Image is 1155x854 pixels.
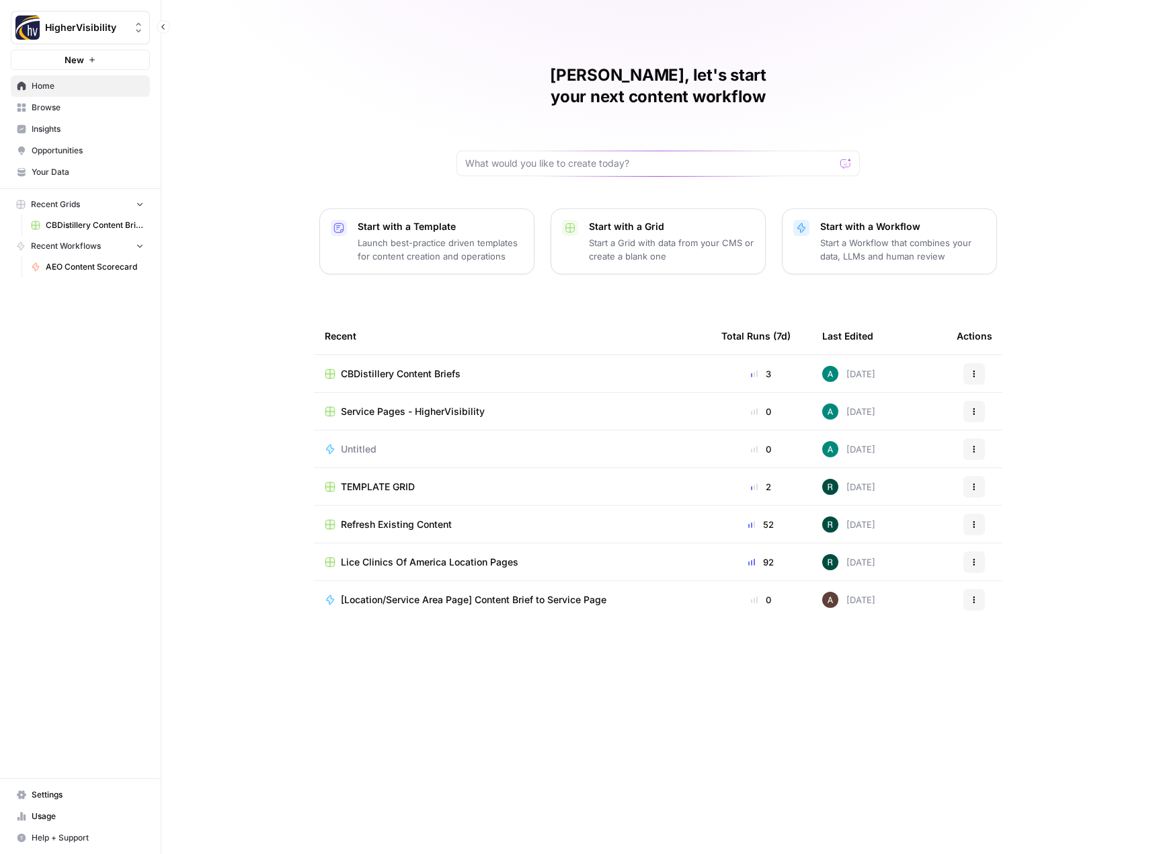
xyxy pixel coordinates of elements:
[358,236,523,263] p: Launch best-practice driven templates for content creation and operations
[358,220,523,233] p: Start with a Template
[341,367,461,381] span: CBDistillery Content Briefs
[721,593,801,607] div: 0
[25,215,150,236] a: CBDistillery Content Briefs
[32,166,144,178] span: Your Data
[15,15,40,40] img: HigherVisibility Logo
[589,236,754,263] p: Start a Grid with data from your CMS or create a blank one
[11,806,150,827] a: Usage
[822,317,873,354] div: Last Edited
[325,555,700,569] a: Lice Clinics Of America Location Pages
[782,208,997,274] button: Start with a WorkflowStart a Workflow that combines your data, LLMs and human review
[32,102,144,114] span: Browse
[32,832,144,844] span: Help + Support
[822,366,875,382] div: [DATE]
[721,405,801,418] div: 0
[32,80,144,92] span: Home
[341,518,452,531] span: Refresh Existing Content
[11,75,150,97] a: Home
[822,592,875,608] div: [DATE]
[11,827,150,849] button: Help + Support
[341,555,518,569] span: Lice Clinics Of America Location Pages
[957,317,992,354] div: Actions
[325,480,700,494] a: TEMPLATE GRID
[822,403,838,420] img: 62jjqr7awqq1wg0kgnt25cb53p6h
[456,65,860,108] h1: [PERSON_NAME], let's start your next content workflow
[325,442,700,456] a: Untitled
[11,118,150,140] a: Insights
[820,236,986,263] p: Start a Workflow that combines your data, LLMs and human review
[551,208,766,274] button: Start with a GridStart a Grid with data from your CMS or create a blank one
[822,554,838,570] img: wzqv5aa18vwnn3kdzjmhxjainaca
[325,405,700,418] a: Service Pages - HigherVisibility
[822,592,838,608] img: wtbmvrjo3qvncyiyitl6zoukl9gz
[11,97,150,118] a: Browse
[11,50,150,70] button: New
[11,194,150,215] button: Recent Grids
[721,518,801,531] div: 52
[822,366,838,382] img: 62jjqr7awqq1wg0kgnt25cb53p6h
[721,317,791,354] div: Total Runs (7d)
[822,516,875,533] div: [DATE]
[465,157,835,170] input: What would you like to create today?
[325,518,700,531] a: Refresh Existing Content
[32,789,144,801] span: Settings
[822,441,838,457] img: 62jjqr7awqq1wg0kgnt25cb53p6h
[25,256,150,278] a: AEO Content Scorecard
[820,220,986,233] p: Start with a Workflow
[32,810,144,822] span: Usage
[341,405,485,418] span: Service Pages - HigherVisibility
[45,21,126,34] span: HigherVisibility
[32,145,144,157] span: Opportunities
[319,208,534,274] button: Start with a TemplateLaunch best-practice driven templates for content creation and operations
[822,554,875,570] div: [DATE]
[325,367,700,381] a: CBDistillery Content Briefs
[31,198,80,210] span: Recent Grids
[341,480,415,494] span: TEMPLATE GRID
[11,140,150,161] a: Opportunities
[721,480,801,494] div: 2
[46,261,144,273] span: AEO Content Scorecard
[32,123,144,135] span: Insights
[341,593,606,607] span: [Location/Service Area Page] Content Brief to Service Page
[822,403,875,420] div: [DATE]
[31,240,101,252] span: Recent Workflows
[721,555,801,569] div: 92
[822,479,838,495] img: wzqv5aa18vwnn3kdzjmhxjainaca
[589,220,754,233] p: Start with a Grid
[721,367,801,381] div: 3
[721,442,801,456] div: 0
[11,11,150,44] button: Workspace: HigherVisibility
[11,784,150,806] a: Settings
[822,479,875,495] div: [DATE]
[65,53,84,67] span: New
[325,593,700,607] a: [Location/Service Area Page] Content Brief to Service Page
[341,442,376,456] span: Untitled
[822,441,875,457] div: [DATE]
[325,317,700,354] div: Recent
[46,219,144,231] span: CBDistillery Content Briefs
[11,236,150,256] button: Recent Workflows
[822,516,838,533] img: wzqv5aa18vwnn3kdzjmhxjainaca
[11,161,150,183] a: Your Data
